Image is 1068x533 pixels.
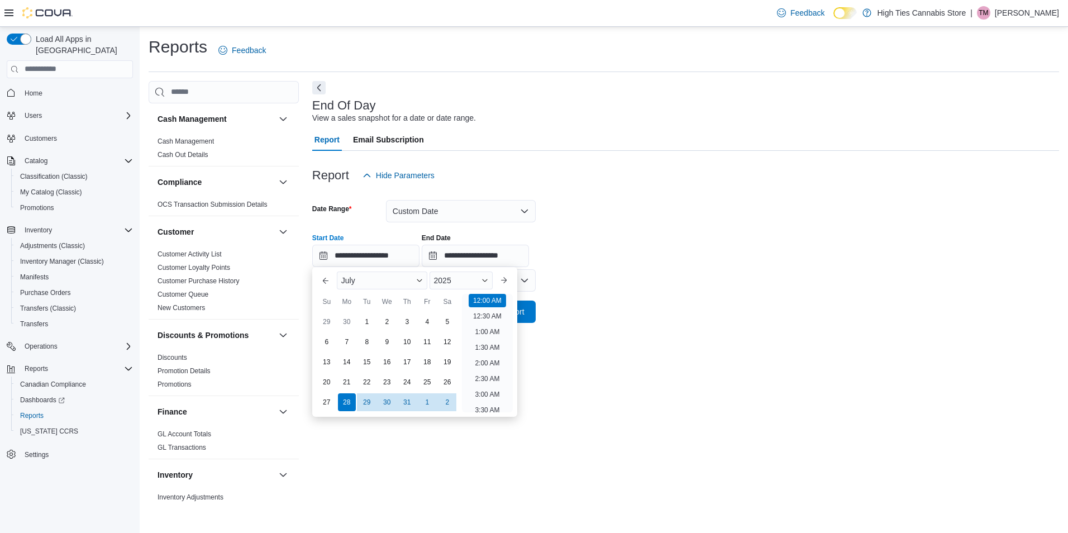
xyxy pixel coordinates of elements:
[312,245,419,267] input: Press the down key to enter a popover containing a calendar. Press the escape key to close the po...
[149,351,299,396] div: Discounts & Promotions
[16,255,133,268] span: Inventory Manager (Classic)
[158,380,192,389] span: Promotions
[20,257,104,266] span: Inventory Manager (Classic)
[418,313,436,331] div: day-4
[378,353,396,371] div: day-16
[470,325,504,339] li: 1:00 AM
[20,154,133,168] span: Catalog
[495,272,513,289] button: Next month
[158,443,206,452] span: GL Transactions
[276,468,290,482] button: Inventory
[20,188,82,197] span: My Catalog (Classic)
[20,411,44,420] span: Reports
[20,109,46,122] button: Users
[11,184,137,200] button: My Catalog (Classic)
[16,409,133,422] span: Reports
[11,392,137,408] a: Dashboards
[20,447,133,461] span: Settings
[314,129,340,151] span: Report
[398,393,416,411] div: day-31
[358,333,376,351] div: day-8
[470,341,504,354] li: 1:30 AM
[312,204,352,213] label: Date Range
[790,7,824,18] span: Feedback
[358,313,376,331] div: day-1
[158,150,208,159] span: Cash Out Details
[16,239,133,253] span: Adjustments (Classic)
[358,353,376,371] div: day-15
[20,340,62,353] button: Operations
[158,469,193,480] h3: Inventory
[20,304,76,313] span: Transfers (Classic)
[438,373,456,391] div: day-26
[158,290,208,299] span: Customer Queue
[11,269,137,285] button: Manifests
[20,172,88,181] span: Classification (Classic)
[16,409,48,422] a: Reports
[158,367,211,375] span: Promotion Details
[418,393,436,411] div: day-1
[398,373,416,391] div: day-24
[158,250,222,259] span: Customer Activity List
[386,200,536,222] button: Custom Date
[25,134,57,143] span: Customers
[378,393,396,411] div: day-30
[16,201,133,215] span: Promotions
[318,333,336,351] div: day-6
[158,406,274,417] button: Finance
[16,170,133,183] span: Classification (Classic)
[358,164,439,187] button: Hide Parameters
[312,99,376,112] h3: End Of Day
[11,169,137,184] button: Classification (Classic)
[398,353,416,371] div: day-17
[25,156,47,165] span: Catalog
[20,340,133,353] span: Operations
[11,200,137,216] button: Promotions
[877,6,966,20] p: High Ties Cannabis Store
[995,6,1059,20] p: [PERSON_NAME]
[11,377,137,392] button: Canadian Compliance
[398,333,416,351] div: day-10
[20,241,85,250] span: Adjustments (Classic)
[158,330,249,341] h3: Discounts & Promotions
[158,493,223,502] span: Inventory Adjustments
[418,333,436,351] div: day-11
[318,313,336,331] div: day-29
[318,293,336,311] div: Su
[338,293,356,311] div: Mo
[398,313,416,331] div: day-3
[31,34,133,56] span: Load All Apps in [GEOGRAPHIC_DATA]
[11,316,137,332] button: Transfers
[158,277,240,285] span: Customer Purchase History
[434,276,451,285] span: 2025
[338,333,356,351] div: day-7
[317,312,457,412] div: July, 2025
[158,250,222,258] a: Customer Activity List
[20,87,47,100] a: Home
[25,450,49,459] span: Settings
[358,393,376,411] div: day-29
[20,362,53,375] button: Reports
[149,198,299,216] div: Compliance
[158,151,208,159] a: Cash Out Details
[16,239,89,253] a: Adjustments (Classic)
[469,294,506,307] li: 12:00 AM
[158,137,214,145] a: Cash Management
[438,333,456,351] div: day-12
[338,353,356,371] div: day-14
[158,277,240,285] a: Customer Purchase History
[20,132,61,145] a: Customers
[158,330,274,341] button: Discounts & Promotions
[232,45,266,56] span: Feedback
[318,373,336,391] div: day-20
[2,85,137,101] button: Home
[276,329,290,342] button: Discounts & Promotions
[20,427,78,436] span: [US_STATE] CCRS
[16,270,133,284] span: Manifests
[7,80,133,492] nav: Complex example
[970,6,972,20] p: |
[20,131,133,145] span: Customers
[16,185,133,199] span: My Catalog (Classic)
[422,245,529,267] input: Press the down key to open a popover containing a calendar.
